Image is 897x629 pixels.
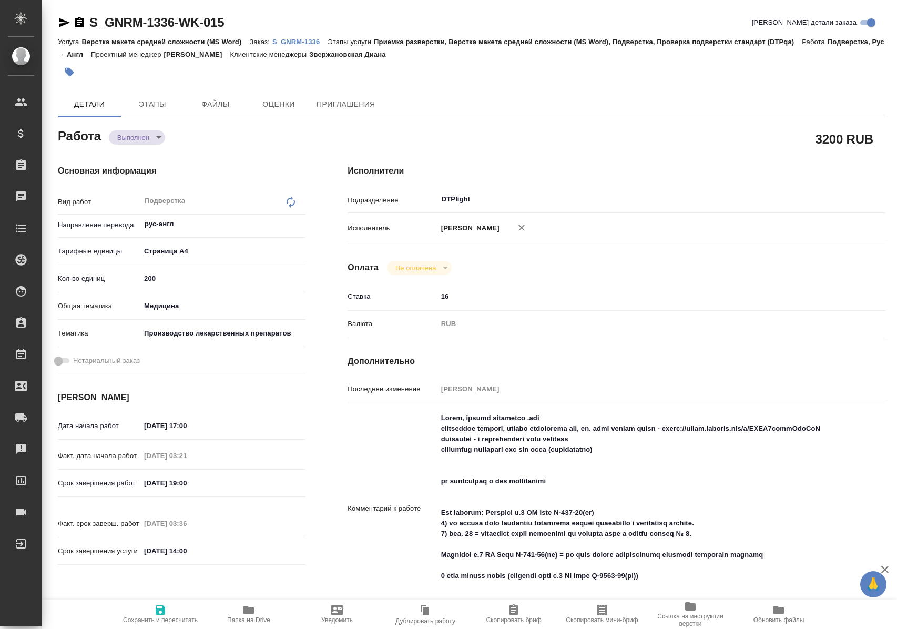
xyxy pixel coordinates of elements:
[566,616,638,624] span: Скопировать мини-бриф
[140,418,232,433] input: ✎ Введи что-нибудь
[58,519,140,529] p: Факт. срок заверш. работ
[374,38,802,46] p: Приемка разверстки, Верстка макета средней сложности (MS Word), Подверстка, Проверка подверстки с...
[348,355,885,368] h4: Дополнительно
[89,15,224,29] a: S_GNRM-1336-WK-015
[140,475,232,491] input: ✎ Введи что-нибудь
[437,381,841,397] input: Пустое поле
[348,223,437,234] p: Исполнитель
[114,133,152,142] button: Выполнен
[348,503,437,514] p: Комментарий к работе
[73,16,86,29] button: Скопировать ссылку
[348,165,885,177] h4: Исполнители
[58,16,70,29] button: Скопировать ссылку для ЯМессенджера
[58,197,140,207] p: Вид работ
[392,263,439,272] button: Не оплачена
[227,616,270,624] span: Папка на Drive
[164,50,230,58] p: [PERSON_NAME]
[300,223,302,225] button: Open
[293,600,381,629] button: Уведомить
[272,38,328,46] p: S_GNRM-1336
[58,246,140,257] p: Тарифные единицы
[816,130,873,148] h2: 3200 RUB
[58,273,140,284] p: Кол-во единиц
[321,616,353,624] span: Уведомить
[58,60,81,84] button: Добавить тэг
[230,50,309,58] p: Клиентские менеджеры
[249,38,272,46] p: Заказ:
[510,216,533,239] button: Удалить исполнителя
[387,261,452,275] div: Выполнен
[58,38,81,46] p: Услуга
[58,546,140,556] p: Срок завершения услуги
[58,220,140,230] p: Направление перевода
[127,98,178,111] span: Этапы
[835,198,837,200] button: Open
[558,600,646,629] button: Скопировать мини-бриф
[860,571,886,597] button: 🙏
[395,617,455,625] span: Дублировать работу
[381,600,470,629] button: Дублировать работу
[328,38,374,46] p: Этапы услуги
[58,478,140,489] p: Срок завершения работ
[81,38,249,46] p: Верстка макета средней сложности (MS Word)
[205,600,293,629] button: Папка на Drive
[348,291,437,302] p: Ставка
[123,616,198,624] span: Сохранить и пересчитать
[64,98,115,111] span: Детали
[58,126,101,145] h2: Работа
[140,516,232,531] input: Пустое поле
[348,261,379,274] h4: Оплата
[140,448,232,463] input: Пустое поле
[140,297,305,315] div: Медицина
[91,50,164,58] p: Проектный менеджер
[317,98,375,111] span: Приглашения
[864,573,882,595] span: 🙏
[437,315,841,333] div: RUB
[116,600,205,629] button: Сохранить и пересчитать
[272,37,328,46] a: S_GNRM-1336
[735,600,823,629] button: Обновить файлы
[348,195,437,206] p: Подразделение
[109,130,165,145] div: Выполнен
[646,600,735,629] button: Ссылка на инструкции верстки
[802,38,828,46] p: Работа
[58,451,140,461] p: Факт. дата начала работ
[58,301,140,311] p: Общая тематика
[190,98,241,111] span: Файлы
[470,600,558,629] button: Скопировать бриф
[140,543,232,559] input: ✎ Введи что-нибудь
[58,328,140,339] p: Тематика
[140,271,305,286] input: ✎ Введи что-нибудь
[752,17,857,28] span: [PERSON_NAME] детали заказа
[348,384,437,394] p: Последнее изменение
[58,391,305,404] h4: [PERSON_NAME]
[140,324,305,342] div: Производство лекарственных препаратов
[653,613,728,627] span: Ссылка на инструкции верстки
[348,319,437,329] p: Валюта
[437,409,841,606] textarea: Lorem, ipsumd sitametco .adi elitseddoe tempori, utlabo etdolorema ali, en. admi veniam quisn - e...
[437,289,841,304] input: ✎ Введи что-нибудь
[140,242,305,260] div: Страница А4
[753,616,804,624] span: Обновить файлы
[486,616,541,624] span: Скопировать бриф
[437,223,500,234] p: [PERSON_NAME]
[58,421,140,431] p: Дата начала работ
[58,165,305,177] h4: Основная информация
[253,98,304,111] span: Оценки
[309,50,393,58] p: Звержановская Диана
[73,356,140,366] span: Нотариальный заказ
